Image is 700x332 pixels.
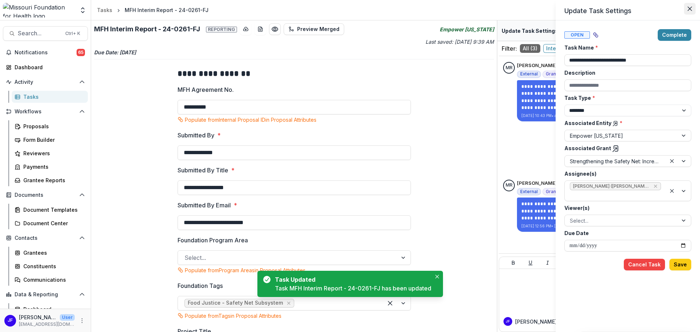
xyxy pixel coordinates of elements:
[668,157,676,165] div: Clear selected options
[653,183,658,190] div: Remove Mallory Rusch (mallory@empowermissouri.org)
[433,272,442,281] button: Close
[624,259,665,270] button: Cancel Task
[564,119,687,127] label: Associated Entity
[564,144,687,152] label: Associated Grant
[684,3,696,15] button: Close
[564,204,687,212] label: Viewer(s)
[564,31,590,39] span: Open
[564,94,687,102] label: Task Type
[564,170,687,177] label: Assignee(s)
[669,259,691,270] button: Save
[275,284,431,293] div: Task MFH Interim Report - 24-0261-FJ has been updated
[573,184,650,189] span: [PERSON_NAME] ([PERSON_NAME][EMAIL_ADDRESS][DOMAIN_NAME])
[564,44,687,51] label: Task Name
[658,29,691,41] button: Complete
[564,229,687,237] label: Due Date
[590,29,602,41] button: View dependent tasks
[668,187,676,195] div: Clear selected options
[564,69,687,77] label: Description
[275,275,428,284] div: Task Updated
